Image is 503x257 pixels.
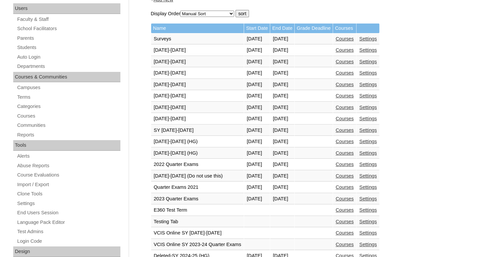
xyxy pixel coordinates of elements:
td: [DATE] [244,159,270,170]
a: Settings [359,116,377,121]
a: Login Code [17,237,120,245]
a: Campuses [17,83,120,92]
a: Settings [359,105,377,110]
a: Courses [336,184,354,190]
a: Courses [336,242,354,247]
a: Settings [359,242,377,247]
td: [DATE] [270,159,294,170]
td: VCIS Online SY 2023-24 Quarter Exams [151,239,244,250]
a: Settings [359,139,377,144]
a: Auto Login [17,53,120,61]
a: Courses [336,116,354,121]
a: Course Evaluations [17,171,120,179]
td: [DATE] [244,136,270,147]
a: Settings [359,93,377,98]
a: Settings [359,82,377,87]
td: [DATE] [244,33,270,45]
td: [DATE] [270,182,294,193]
form: Display Order [151,10,478,17]
a: Language Pack Editor [17,218,120,227]
a: Courses [336,59,354,64]
a: Courses [336,47,354,53]
a: Settings [359,70,377,76]
a: Settings [359,219,377,224]
td: [DATE]-[DATE] [151,68,244,79]
td: [DATE] [244,125,270,136]
a: Courses [336,162,354,167]
td: 2023 Quarter Exams [151,193,244,205]
a: Settings [359,36,377,41]
td: [DATE] [270,171,294,182]
td: [DATE] [270,45,294,56]
a: Alerts [17,152,120,160]
a: Settings [359,184,377,190]
a: Courses [336,105,354,110]
td: [DATE] [270,79,294,90]
input: sort [235,10,249,17]
a: Abuse Reports [17,162,120,170]
td: [DATE] [244,79,270,90]
a: Settings [359,128,377,133]
div: Courses & Communities [13,72,120,82]
td: [DATE]-[DATE] (HG) [151,136,244,147]
a: School Facilitators [17,25,120,33]
td: [DATE] [244,182,270,193]
td: [DATE] [270,102,294,113]
td: 2022 Quarter Exams [151,159,244,170]
td: End Date [270,24,294,33]
td: [DATE]-[DATE] [151,45,244,56]
td: Courses [333,24,356,33]
a: Import / Export [17,180,120,189]
a: Courses [17,112,120,120]
td: [DATE]-[DATE] (Do not use this) [151,171,244,182]
a: Courses [336,173,354,179]
td: [DATE]-[DATE] [151,113,244,125]
a: Settings [359,196,377,201]
td: [DATE] [270,148,294,159]
td: Name [151,24,244,33]
a: Test Admins [17,228,120,236]
a: Settings [359,150,377,156]
a: Courses [336,196,354,201]
td: Start Date [244,24,270,33]
td: SY [DATE]-[DATE] [151,125,244,136]
td: [DATE] [244,68,270,79]
td: [DATE]-[DATE] [151,90,244,102]
td: [DATE]-[DATE] [151,56,244,68]
td: [DATE] [270,136,294,147]
td: Quarter Exams 2021 [151,182,244,193]
a: Departments [17,62,120,71]
td: [DATE] [244,148,270,159]
td: [DATE] [270,193,294,205]
a: Settings [359,173,377,179]
a: Settings [359,207,377,213]
td: [DATE] [244,171,270,182]
a: Settings [359,59,377,64]
td: [DATE]-[DATE] [151,79,244,90]
td: [DATE] [244,102,270,113]
div: Users [13,3,120,14]
a: Categories [17,102,120,111]
td: VCIS Online SY [DATE]-[DATE] [151,228,244,239]
td: [DATE] [270,56,294,68]
a: Settings [17,199,120,208]
td: [DATE]-[DATE] [151,102,244,113]
td: [DATE] [244,45,270,56]
td: [DATE] [244,113,270,125]
td: [DATE] [244,90,270,102]
a: Courses [336,128,354,133]
td: [DATE] [270,125,294,136]
td: Surveys [151,33,244,45]
div: Design [13,246,120,257]
a: Courses [336,150,354,156]
a: Reports [17,131,120,139]
td: [DATE]-[DATE] (HG) [151,148,244,159]
td: Testing Tab [151,216,244,228]
a: Parents [17,34,120,42]
td: [DATE] [244,193,270,205]
a: Courses [336,207,354,213]
td: [DATE] [270,33,294,45]
a: Clone Tools [17,190,120,198]
a: Courses [336,93,354,98]
a: Settings [359,47,377,53]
